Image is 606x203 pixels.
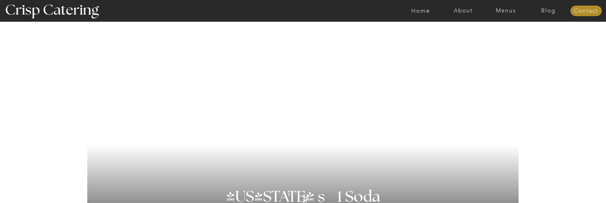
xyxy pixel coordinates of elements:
[399,8,442,14] a: Home
[527,8,570,14] a: Blog
[442,8,485,14] a: About
[544,172,606,203] iframe: podium webchat widget bubble
[570,8,602,14] a: Contact
[485,8,527,14] a: Menus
